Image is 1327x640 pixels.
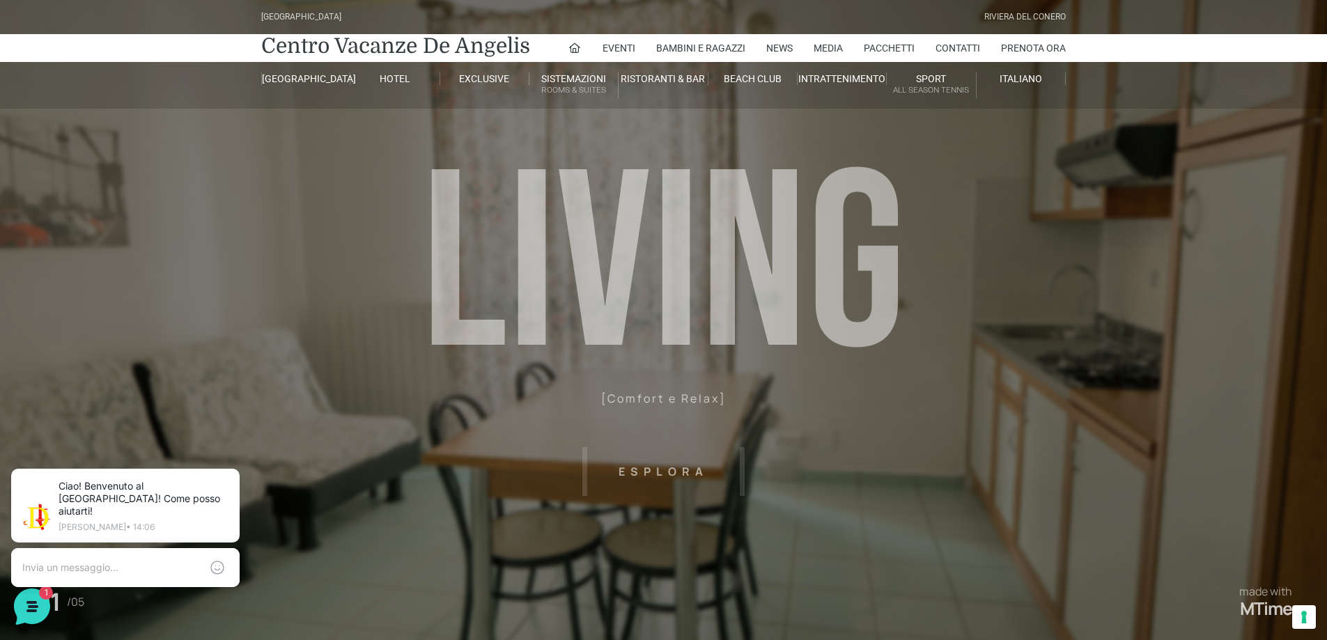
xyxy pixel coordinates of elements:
[139,446,149,455] span: 1
[11,61,234,89] p: La nostra missione è rendere la tua esperienza straordinaria!
[67,28,237,65] p: Ciao! Benvenuto al [GEOGRAPHIC_DATA]! Come posso aiutarti!
[121,467,158,479] p: Messaggi
[529,84,618,97] small: Rooms & Suites
[261,32,530,60] a: Centro Vacanze De Angelis
[984,10,1066,24] div: Riviera Del Conero
[22,231,109,242] span: Trova una risposta
[1292,605,1316,629] button: Le tue preferenze relative al consenso per le tecnologie di tracciamento
[977,72,1066,85] a: Italiano
[619,72,708,85] a: Ristoranti & Bar
[261,72,350,85] a: [GEOGRAPHIC_DATA]
[22,135,50,163] img: light
[232,134,256,146] p: 15 s fa
[97,447,183,479] button: 1Messaggi
[766,34,793,62] a: News
[656,34,745,62] a: Bambini e Ragazzi
[261,10,341,24] div: [GEOGRAPHIC_DATA]
[22,111,118,123] span: Le tue conversazioni
[1001,34,1066,62] a: Prenota Ora
[708,72,798,85] a: Beach Club
[59,150,224,164] p: Ciao! Benvenuto al [GEOGRAPHIC_DATA]! Come posso aiutarti!
[1000,73,1042,84] span: Italiano
[17,128,262,170] a: [PERSON_NAME]Ciao! Benvenuto al [GEOGRAPHIC_DATA]! Come posso aiutarti!15 s fa1
[440,72,529,85] a: Exclusive
[91,184,205,195] span: Inizia una conversazione
[242,150,256,164] span: 1
[887,72,976,98] a: SportAll Season Tennis
[31,52,59,79] img: light
[603,34,635,62] a: Eventi
[864,34,915,62] a: Pacchetti
[887,84,975,97] small: All Season Tennis
[814,34,843,62] a: Media
[42,467,65,479] p: Home
[59,134,224,148] span: [PERSON_NAME]
[22,175,256,203] button: Inizia una conversazione
[215,467,235,479] p: Aiuto
[529,72,619,98] a: SistemazioniRooms & Suites
[148,231,256,242] a: Apri Centro Assistenza
[67,71,237,79] p: [PERSON_NAME] • 14:06
[11,11,234,56] h2: Ciao da De Angelis Resort 👋
[11,586,53,627] iframe: Customerly Messenger Launcher
[124,111,256,123] a: [DEMOGRAPHIC_DATA] tutto
[936,34,980,62] a: Contatti
[31,261,228,275] input: Cerca un articolo...
[798,72,887,85] a: Intrattenimento
[182,447,267,479] button: Aiuto
[11,447,97,479] button: Home
[350,72,440,85] a: Hotel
